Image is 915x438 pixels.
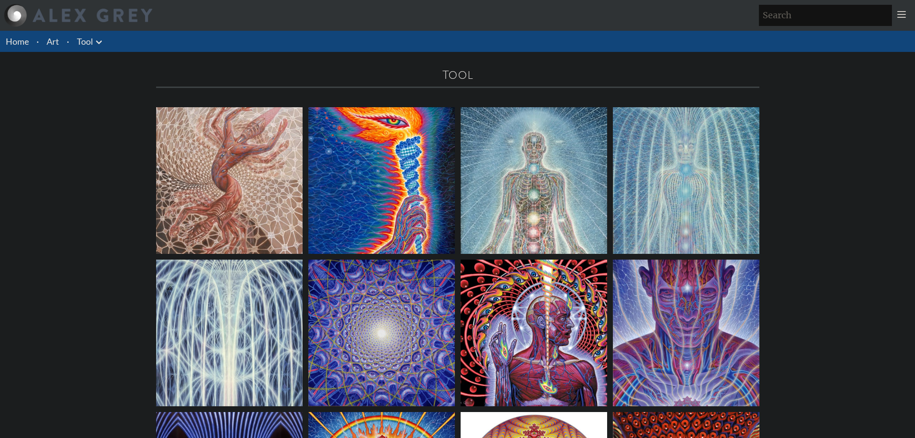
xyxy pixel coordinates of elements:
[613,260,759,406] img: Mystic Eye, 2018, Alex Grey
[6,36,29,47] a: Home
[156,67,759,83] div: Tool
[759,5,892,26] input: Search
[63,31,73,52] li: ·
[33,31,43,52] li: ·
[77,35,93,48] a: Tool
[47,35,59,48] a: Art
